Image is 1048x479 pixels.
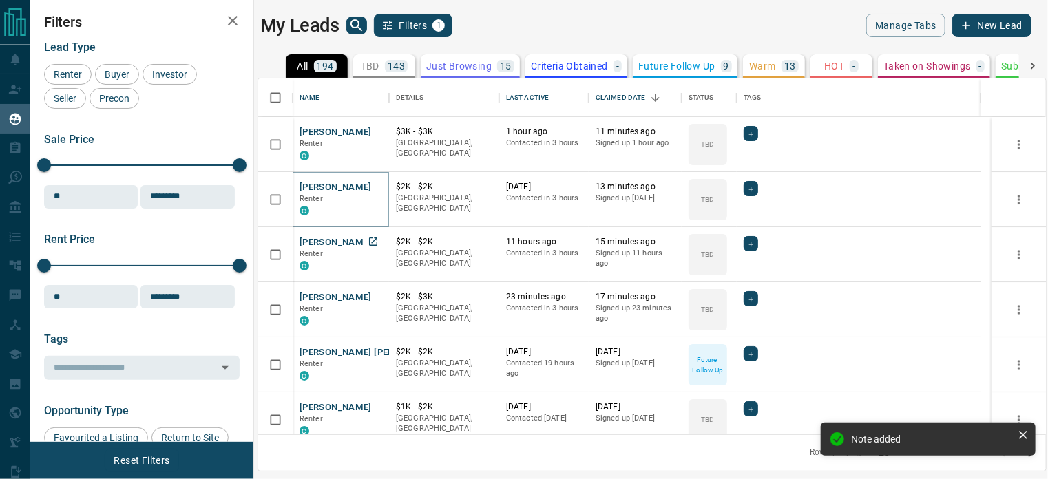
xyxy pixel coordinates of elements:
p: Just Browsing [426,61,492,71]
button: [PERSON_NAME] [300,291,372,304]
div: Details [389,78,499,117]
div: Buyer [95,64,139,85]
div: Status [682,78,737,117]
p: Rows per page: [810,447,868,458]
p: 13 minutes ago [596,181,675,193]
a: Open in New Tab [364,233,382,251]
button: more [1009,134,1029,155]
p: 11 hours ago [506,236,582,248]
span: Tags [44,332,68,345]
p: 1 hour ago [506,126,582,138]
button: [PERSON_NAME] [300,181,372,194]
p: Signed up [DATE] [596,193,675,204]
div: Status [689,78,714,117]
span: + [748,182,753,195]
div: + [744,181,758,196]
p: HOT [824,61,844,71]
div: condos.ca [300,261,309,270]
p: [GEOGRAPHIC_DATA], [GEOGRAPHIC_DATA] [396,248,492,269]
button: more [1009,189,1029,210]
p: TBD [361,61,379,71]
span: Precon [94,93,134,104]
p: [DATE] [506,346,582,358]
div: Tags [744,78,762,117]
div: Seller [44,88,86,109]
span: Renter [300,414,323,423]
div: Return to Site [151,427,229,448]
p: $2K - $2K [396,346,492,358]
div: + [744,291,758,306]
p: TBD [701,414,714,425]
button: Reset Filters [105,449,178,472]
div: condos.ca [300,316,309,326]
span: Renter [300,359,323,368]
div: Name [300,78,320,117]
p: [GEOGRAPHIC_DATA], [GEOGRAPHIC_DATA] [396,193,492,214]
span: + [748,347,753,361]
button: more [1009,244,1029,265]
span: Investor [147,69,192,80]
span: Seller [49,93,81,104]
div: Last Active [506,78,549,117]
div: Claimed Date [589,78,682,117]
button: [PERSON_NAME] [PERSON_NAME] [300,346,446,359]
div: Investor [143,64,197,85]
p: Future Follow Up [690,354,726,375]
span: Renter [300,139,323,148]
span: Renter [300,249,323,258]
span: + [748,127,753,140]
p: TBD [701,139,714,149]
button: more [1009,354,1029,375]
div: Note added [851,434,1012,445]
span: + [748,237,753,251]
p: TBD [701,304,714,315]
div: Details [396,78,423,117]
div: condos.ca [300,151,309,160]
button: New Lead [952,14,1031,37]
p: 143 [388,61,405,71]
p: Taken on Showings [883,61,971,71]
div: + [744,126,758,141]
p: Contacted in 3 hours [506,303,582,314]
p: [DATE] [506,181,582,193]
button: [PERSON_NAME] [300,401,372,414]
p: 13 [784,61,796,71]
span: Opportunity Type [44,404,129,417]
span: Renter [300,194,323,203]
span: + [748,402,753,416]
p: Signed up 1 hour ago [596,138,675,149]
div: Renter [44,64,92,85]
div: Favourited a Listing [44,427,148,448]
button: Open [216,358,235,377]
p: 23 minutes ago [506,291,582,303]
button: search button [346,17,367,34]
h2: Filters [44,14,240,30]
span: 1 [434,21,443,30]
div: condos.ca [300,426,309,436]
button: [PERSON_NAME] [300,126,372,139]
button: Manage Tabs [866,14,945,37]
span: Favourited a Listing [49,432,143,443]
div: + [744,401,758,416]
div: Name [293,78,389,117]
button: more [1009,409,1029,430]
div: Claimed Date [596,78,646,117]
h1: My Leads [260,14,339,36]
p: $3K - $3K [396,126,492,138]
span: Return to Site [156,432,224,443]
p: Contacted 19 hours ago [506,358,582,379]
p: 9 [724,61,729,71]
p: [DATE] [596,401,675,413]
div: condos.ca [300,206,309,215]
div: Last Active [499,78,589,117]
p: [GEOGRAPHIC_DATA], [GEOGRAPHIC_DATA] [396,303,492,324]
p: - [979,61,982,71]
p: [GEOGRAPHIC_DATA], [GEOGRAPHIC_DATA] [396,413,492,434]
p: TBD [701,194,714,204]
p: [GEOGRAPHIC_DATA], [GEOGRAPHIC_DATA] [396,358,492,379]
span: Renter [49,69,87,80]
p: Warm [749,61,776,71]
span: Renter [300,304,323,313]
p: Signed up [DATE] [596,358,675,369]
p: Contacted [DATE] [506,413,582,424]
